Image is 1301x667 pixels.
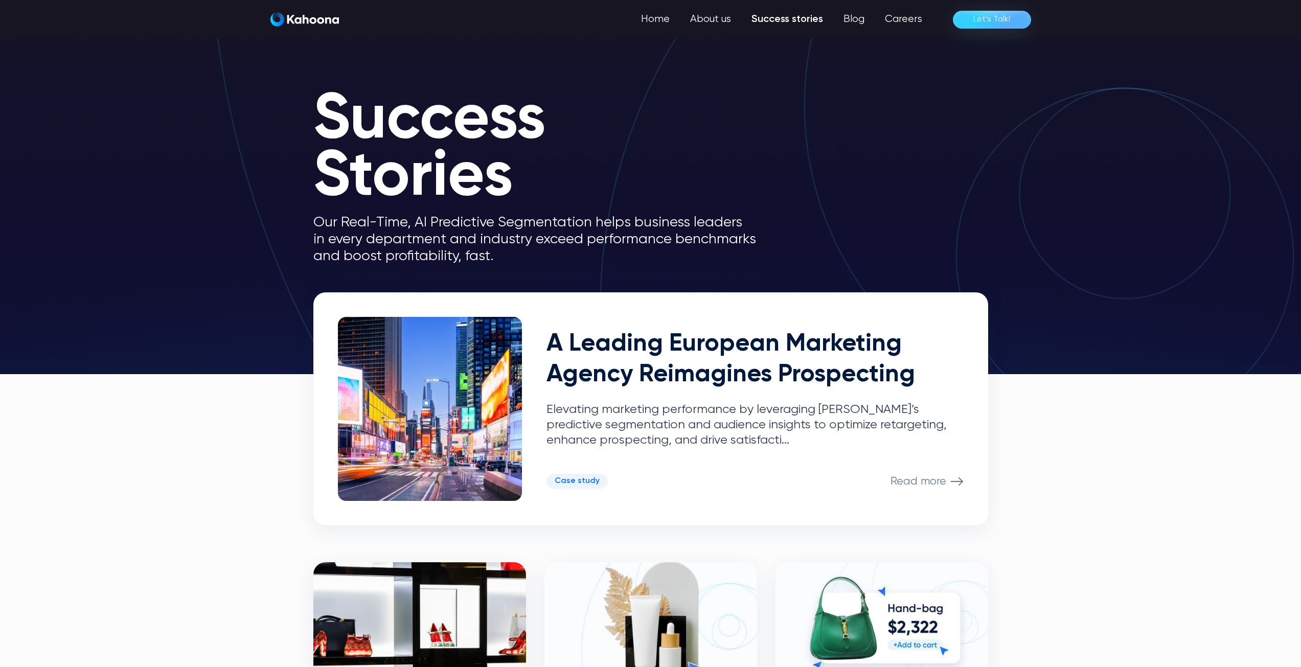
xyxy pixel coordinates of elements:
[270,12,339,27] img: Kahoona logo white
[741,9,833,30] a: Success stories
[546,329,964,390] h2: A Leading European Marketing Agency Reimagines Prospecting
[631,9,680,30] a: Home
[313,92,773,206] h1: Success Stories
[973,11,1011,28] div: Let’s Talk!
[546,402,964,448] p: Elevating marketing performance by leveraging [PERSON_NAME]’s predictive segmentation and audienc...
[555,476,600,486] div: Case study
[833,9,875,30] a: Blog
[270,12,339,27] a: home
[875,9,932,30] a: Careers
[680,9,741,30] a: About us
[313,292,988,525] a: A Leading European Marketing Agency Reimagines ProspectingElevating marketing performance by leve...
[891,475,946,488] p: Read more
[313,214,773,265] p: Our Real-Time, AI Predictive Segmentation helps business leaders in every department and industry...
[953,11,1031,29] a: Let’s Talk!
